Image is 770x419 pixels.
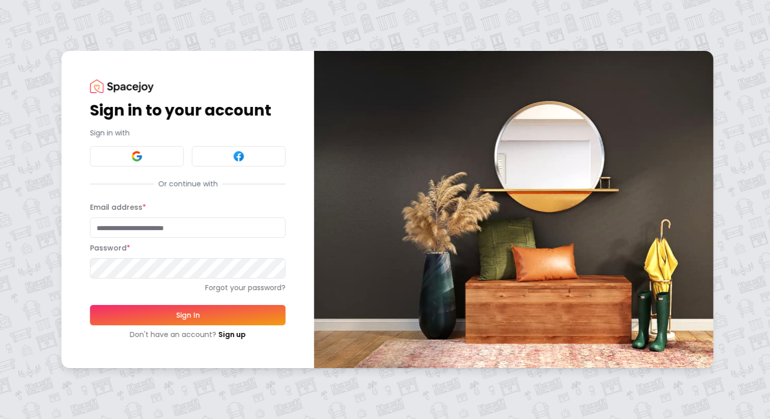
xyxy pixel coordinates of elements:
img: Spacejoy Logo [90,79,154,93]
button: Sign In [90,305,286,325]
a: Forgot your password? [90,283,286,293]
label: Password [90,243,130,253]
div: Don't have an account? [90,329,286,340]
p: Sign in with [90,128,286,138]
a: Sign up [218,329,246,340]
img: Google signin [131,150,143,162]
h1: Sign in to your account [90,101,286,120]
img: Facebook signin [233,150,245,162]
img: banner [314,51,713,368]
span: Or continue with [154,179,222,189]
label: Email address [90,202,146,212]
